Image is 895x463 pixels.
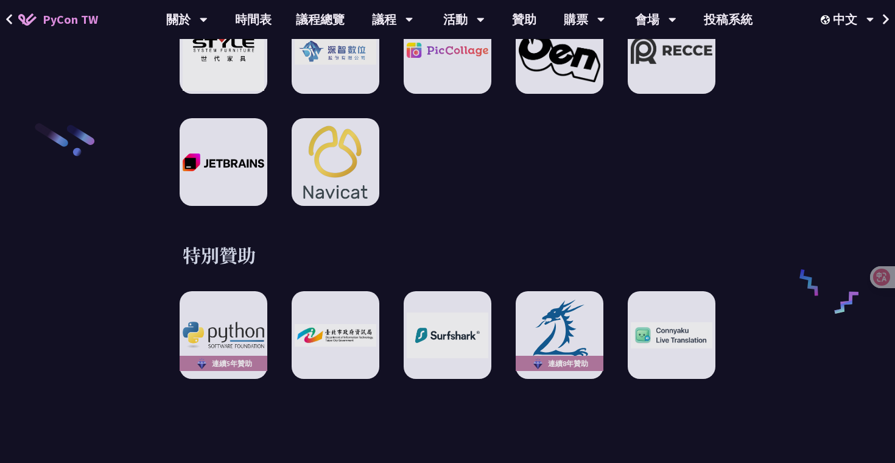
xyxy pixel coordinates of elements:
img: 深智數位 [295,36,376,65]
div: 連續8年贊助 [516,356,603,371]
img: Connyaku [631,322,712,348]
img: sponsor-logo-diamond [531,356,545,371]
img: Python Software Foundation [183,322,264,348]
h3: 特別贊助 [183,242,712,267]
img: sponsor-logo-diamond [195,356,209,371]
img: PicCollage Company [407,43,488,57]
div: 連續5年贊助 [180,356,267,371]
span: PyCon TW [43,10,98,29]
a: PyCon TW [6,4,110,35]
img: STYLE [183,9,264,91]
img: Home icon of PyCon TW 2025 [18,13,37,26]
img: Oen Tech [519,18,600,82]
img: Department of Information Technology, Taipei City Government [295,324,376,347]
img: Surfshark [407,313,488,358]
img: Recce | join us [631,36,712,64]
img: Locale Icon [821,15,833,24]
img: Navicat [295,119,376,207]
img: 天瓏資訊圖書 [519,297,600,373]
img: JetBrains [183,154,264,171]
